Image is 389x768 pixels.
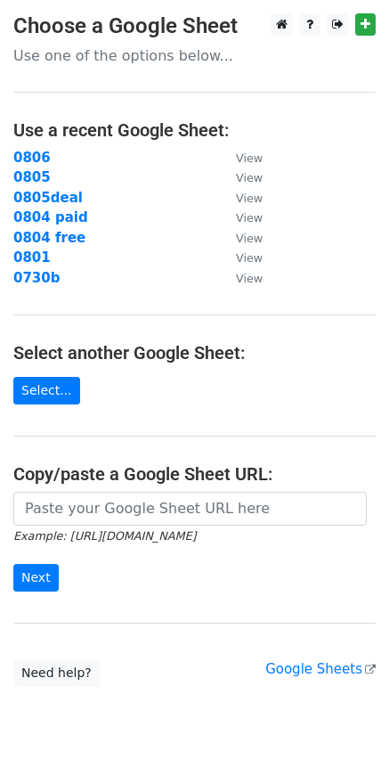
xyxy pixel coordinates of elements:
h4: Copy/paste a Google Sheet URL: [13,463,376,485]
small: View [236,171,263,184]
a: View [218,209,263,225]
a: 0801 [13,249,51,266]
p: Use one of the options below... [13,46,376,65]
small: View [236,211,263,225]
small: View [236,151,263,165]
a: 0806 [13,150,51,166]
a: Need help? [13,659,100,687]
a: 0805 [13,169,51,185]
a: View [218,190,263,206]
small: View [236,272,263,285]
h4: Select another Google Sheet: [13,342,376,364]
h4: Use a recent Google Sheet: [13,119,376,141]
small: View [236,251,263,265]
input: Next [13,564,59,592]
a: 0805deal [13,190,83,206]
small: View [236,192,263,205]
a: View [218,230,263,246]
a: 0730b [13,270,61,286]
h3: Choose a Google Sheet [13,13,376,39]
a: 0804 paid [13,209,88,225]
a: View [218,169,263,185]
a: View [218,150,263,166]
a: 0804 free [13,230,85,246]
a: View [218,249,263,266]
a: Google Sheets [265,661,376,677]
a: View [218,270,263,286]
input: Paste your Google Sheet URL here [13,492,367,526]
small: View [236,232,263,245]
small: Example: [URL][DOMAIN_NAME] [13,529,196,543]
a: Select... [13,377,80,404]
